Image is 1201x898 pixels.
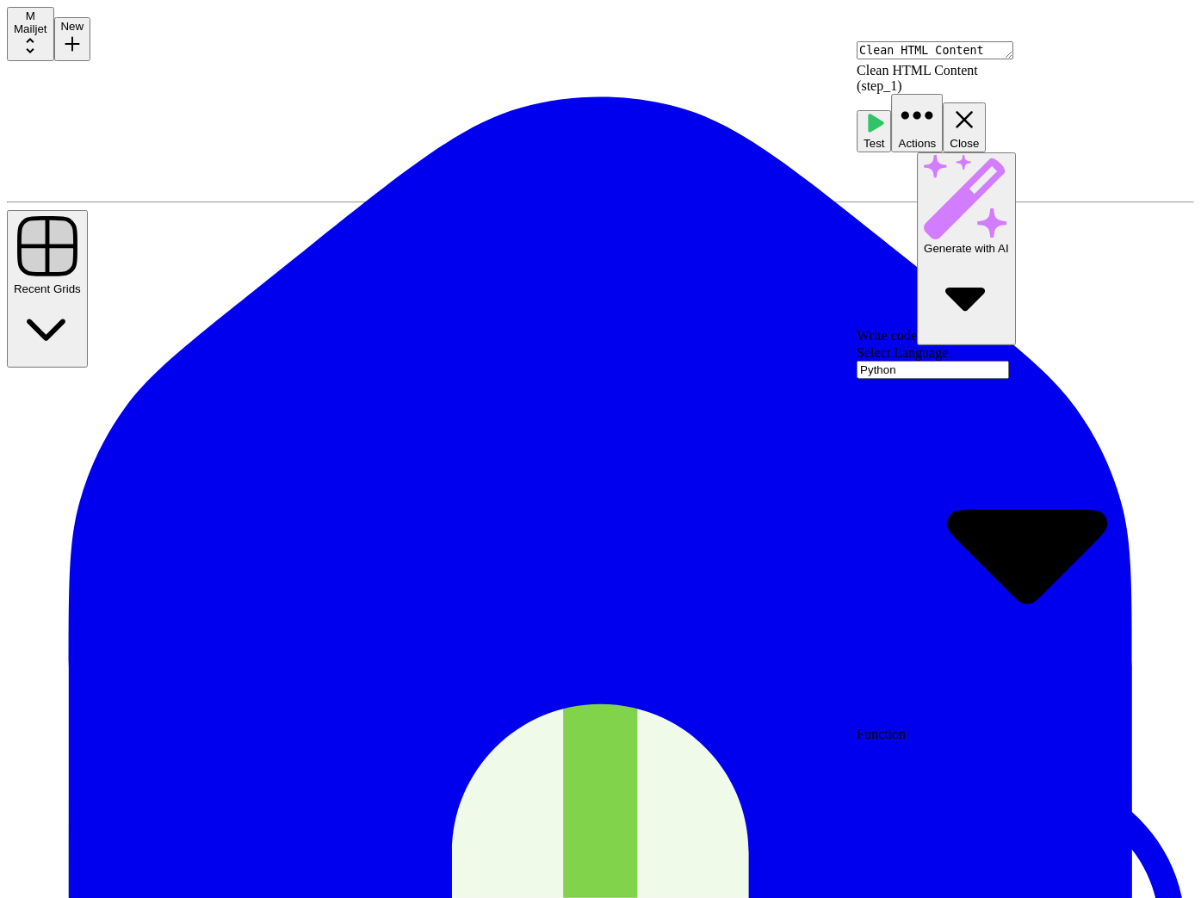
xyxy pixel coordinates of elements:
button: Generate with AI [917,152,1016,345]
span: Generate with AI [924,242,1009,255]
div: Write code [857,152,1201,345]
span: Actions [899,137,937,150]
div: Clean HTML Content [857,63,1201,78]
button: Test [857,110,891,152]
span: Test [864,137,884,150]
label: Select Language [857,345,948,360]
button: Workspace: Mailjet [7,7,54,61]
label: Function [857,727,906,741]
span: M [26,9,35,22]
button: Actions [892,94,944,152]
span: ( step_1 ) [857,78,901,93]
span: New [61,20,84,33]
span: Mailjet [14,22,47,35]
button: New [54,17,91,61]
input: Python [857,361,1009,379]
textarea: Clean HTML Content [857,41,1013,59]
button: Close [944,102,987,152]
span: Close [950,137,980,150]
